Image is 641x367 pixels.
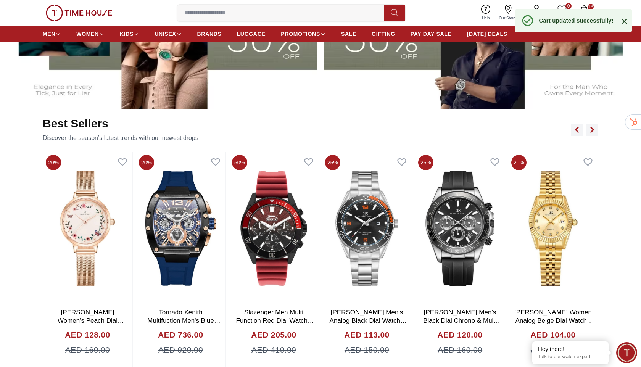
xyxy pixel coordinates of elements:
span: 20% [511,155,527,170]
a: Help [477,3,494,23]
a: Our Stores [494,3,522,23]
a: 0Wishlist [551,3,573,23]
div: Chat Widget [616,342,637,363]
span: AED 160.00 [438,344,482,356]
img: tab_keywords_by_traffic_grey.svg [76,44,82,50]
span: AED 160.00 [65,344,110,356]
img: ... [46,5,112,21]
img: tab_domain_overview_orange.svg [21,44,27,50]
div: Domain: [DOMAIN_NAME] [20,20,84,26]
a: KIDS [120,27,139,41]
img: Slazenger Men Multi Function Red Dial Watch -SL.9.2274.2.07 [229,152,319,304]
a: [PERSON_NAME] Men's Black Dial Chrono & Multi Function Watch - K23149-SSBB [422,309,500,341]
a: GIFTING [372,27,395,41]
a: [DATE] DEALS [467,27,507,41]
span: 20% [139,155,154,170]
h4: AED 104.00 [530,329,575,341]
a: MEN [43,27,61,41]
span: AED 150.00 [345,344,389,356]
div: Hey there! [538,345,603,353]
span: UNISEX [155,30,176,38]
span: GIFTING [372,30,395,38]
span: [DATE] DEALS [467,30,507,38]
span: Our Stores [496,15,520,21]
div: Keywords by Traffic [84,45,129,50]
span: AED 130.00 [531,344,575,356]
a: Tornado Xenith Multifuction Men's Blue Dial Multi Function Watch - T23105-BSNNK [142,309,220,341]
img: Kenneth Scott Women Analog Beige Dial Watch - K22536-GBGC [508,152,598,304]
a: UNISEX [155,27,182,41]
h4: AED 736.00 [158,329,203,341]
a: [PERSON_NAME] Men's Analog Black Dial Watch - K23024-SBSB [330,309,407,333]
span: 25% [325,155,340,170]
span: AED 410.00 [251,344,296,356]
button: 13My Bag [573,4,595,22]
a: Slazenger Men Multi Function Red Dial Watch -SL.9.2274.2.07 [236,309,314,333]
a: PROMOTIONS [281,27,326,41]
div: Cart updated successfully! [539,16,614,24]
span: 50% [232,155,247,170]
img: Tornado Xenith Multifuction Men's Blue Dial Multi Function Watch - T23105-BSNNK [136,152,225,304]
span: 13 [588,4,594,10]
a: PAY DAY SALE [411,27,452,41]
a: WOMEN [76,27,105,41]
h2: Best Sellers [43,117,198,130]
span: LUGGAGE [237,30,266,38]
h4: AED 120.00 [437,329,482,341]
span: 20% [46,155,61,170]
h4: AED 205.00 [251,329,296,341]
span: 25% [418,155,433,170]
a: LUGGAGE [237,27,266,41]
span: BRANDS [197,30,222,38]
a: [PERSON_NAME] Women Analog Beige Dial Watch - K22536-GBGC [514,309,593,333]
a: BRANDS [197,27,222,41]
img: Kenneth Scott Women's Peach Dial Analog Watch - K23512-RMKF [43,152,132,304]
a: SALE [341,27,356,41]
div: v 4.0.25 [21,12,37,18]
span: SALE [341,30,356,38]
a: [PERSON_NAME] Women's Peach Dial Analog Watch - K23512-RMKF [52,309,124,341]
p: Talk to our watch expert! [538,354,603,360]
div: Domain Overview [29,45,68,50]
img: website_grey.svg [12,20,18,26]
span: MEN [43,30,55,38]
span: 0 [565,3,572,9]
span: PROMOTIONS [281,30,320,38]
img: Kenneth Scott Men's Analog Black Dial Watch - K23024-SBSB [322,152,412,304]
h4: AED 128.00 [65,329,110,341]
span: WOMEN [76,30,99,38]
img: logo_orange.svg [12,12,18,18]
span: AED 920.00 [158,344,203,356]
h4: AED 113.00 [344,329,389,341]
p: Discover the season’s latest trends with our newest drops [43,134,198,143]
span: Help [479,15,493,21]
span: KIDS [120,30,134,38]
img: Kenneth Scott Men's Black Dial Chrono & Multi Function Watch - K23149-SSBB [415,152,505,304]
span: PAY DAY SALE [411,30,452,38]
